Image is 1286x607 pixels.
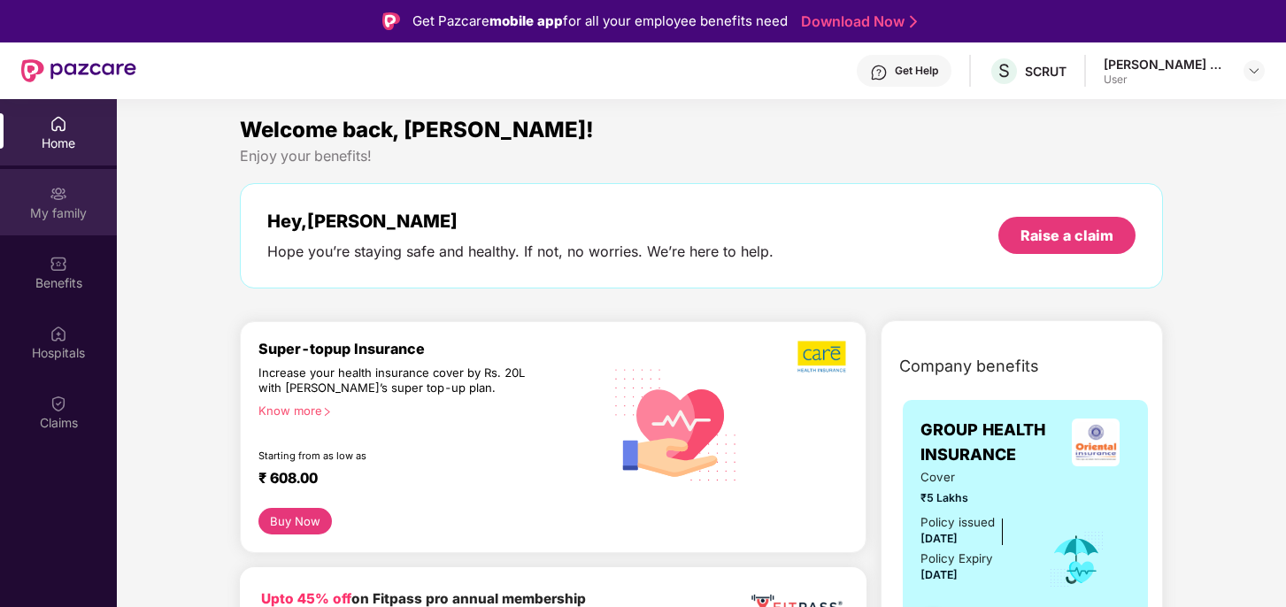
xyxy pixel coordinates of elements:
img: svg+xml;base64,PHN2ZyBpZD0iQ2xhaW0iIHhtbG5zPSJodHRwOi8vd3d3LnczLm9yZy8yMDAwL3N2ZyIgd2lkdGg9IjIwIi... [50,395,67,412]
img: svg+xml;base64,PHN2ZyB3aWR0aD0iMjAiIGhlaWdodD0iMjAiIHZpZXdCb3g9IjAgMCAyMCAyMCIgZmlsbD0ibm9uZSIgeG... [50,185,67,203]
img: svg+xml;base64,PHN2ZyBpZD0iRHJvcGRvd24tMzJ4MzIiIHhtbG5zPSJodHRwOi8vd3d3LnczLm9yZy8yMDAwL3N2ZyIgd2... [1247,64,1261,78]
div: Policy Expiry [920,549,993,568]
div: ₹ 608.00 [258,469,585,490]
div: Hey, [PERSON_NAME] [267,211,774,232]
div: Enjoy your benefits! [240,147,1162,165]
img: New Pazcare Logo [21,59,136,82]
span: [DATE] [920,532,958,545]
img: svg+xml;base64,PHN2ZyBpZD0iSGVscC0zMngzMiIgeG1sbnM9Imh0dHA6Ly93d3cudzMub3JnLzIwMDAvc3ZnIiB3aWR0aD... [870,64,888,81]
img: svg+xml;base64,PHN2ZyBpZD0iQmVuZWZpdHMiIHhtbG5zPSJodHRwOi8vd3d3LnczLm9yZy8yMDAwL3N2ZyIgd2lkdGg9Ij... [50,255,67,273]
div: Hope you’re staying safe and healthy. If not, no worries. We’re here to help. [267,242,774,261]
div: Super-topup Insurance [258,340,603,357]
span: Welcome back, [PERSON_NAME]! [240,117,594,142]
b: Upto 45% off [261,590,351,607]
img: b5dec4f62d2307b9de63beb79f102df3.png [797,340,848,373]
strong: mobile app [489,12,563,29]
div: Get Pazcare for all your employee benefits need [412,11,788,32]
span: Company benefits [899,354,1039,379]
img: insurerLogo [1072,419,1120,466]
div: [PERSON_NAME] M R [1104,56,1228,73]
img: svg+xml;base64,PHN2ZyB4bWxucz0iaHR0cDovL3d3dy53My5vcmcvMjAwMC9zdmciIHhtbG5zOnhsaW5rPSJodHRwOi8vd3... [603,349,751,498]
span: S [998,60,1010,81]
img: svg+xml;base64,PHN2ZyBpZD0iSG9tZSIgeG1sbnM9Imh0dHA6Ly93d3cudzMub3JnLzIwMDAvc3ZnIiB3aWR0aD0iMjAiIG... [50,115,67,133]
div: Policy issued [920,513,995,532]
img: Stroke [910,12,917,31]
div: Know more [258,403,592,416]
span: GROUP HEALTH INSURANCE [920,418,1060,468]
button: Buy Now [258,508,332,534]
img: Logo [382,12,400,30]
a: Download Now [801,12,912,31]
img: svg+xml;base64,PHN2ZyBpZD0iSG9zcGl0YWxzIiB4bWxucz0iaHR0cDovL3d3dy53My5vcmcvMjAwMC9zdmciIHdpZHRoPS... [50,325,67,342]
span: right [322,407,332,417]
span: ₹5 Lakhs [920,489,1023,506]
div: SCRUT [1025,63,1067,80]
span: [DATE] [920,568,958,581]
div: Starting from as low as [258,449,527,462]
img: icon [1048,530,1105,588]
div: Get Help [895,64,938,78]
div: Raise a claim [1020,226,1113,245]
div: Increase your health insurance cover by Rs. 20L with [PERSON_NAME]’s super top-up plan. [258,365,526,396]
span: Cover [920,468,1023,487]
div: User [1104,73,1228,87]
